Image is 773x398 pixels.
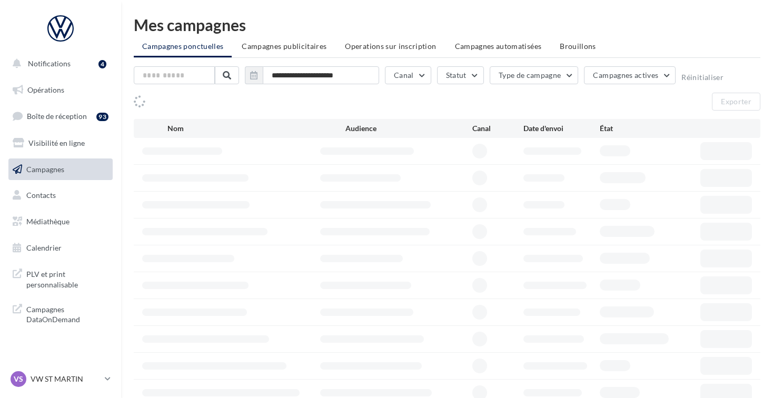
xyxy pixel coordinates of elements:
span: PLV et print personnalisable [26,267,108,290]
a: Campagnes [6,158,115,181]
a: VS VW ST MARTIN [8,369,113,389]
span: Contacts [26,191,56,200]
div: 93 [96,113,108,121]
div: 4 [98,60,106,68]
span: Médiathèque [26,217,70,226]
a: Boîte de réception93 [6,105,115,127]
span: Notifications [28,59,71,68]
span: Visibilité en ligne [28,138,85,147]
span: Campagnes automatisées [455,42,542,51]
button: Exporter [712,93,760,111]
span: VS [14,374,23,384]
a: Campagnes DataOnDemand [6,298,115,329]
button: Notifications 4 [6,53,111,75]
div: Canal [472,123,523,134]
div: Mes campagnes [134,17,760,33]
span: Boîte de réception [27,112,87,121]
button: Type de campagne [490,66,579,84]
a: Contacts [6,184,115,206]
button: Statut [437,66,484,84]
a: Opérations [6,79,115,101]
a: PLV et print personnalisable [6,263,115,294]
div: Date d'envoi [523,123,600,134]
a: Visibilité en ligne [6,132,115,154]
span: Calendrier [26,243,62,252]
div: État [600,123,676,134]
span: Operations sur inscription [345,42,436,51]
span: Opérations [27,85,64,94]
div: Nom [167,123,345,134]
span: Campagnes publicitaires [242,42,326,51]
span: Campagnes actives [593,71,658,79]
button: Campagnes actives [584,66,676,84]
span: Brouillons [560,42,596,51]
span: Campagnes [26,164,64,173]
div: Audience [345,123,472,134]
button: Canal [385,66,431,84]
a: Médiathèque [6,211,115,233]
span: Campagnes DataOnDemand [26,302,108,325]
button: Réinitialiser [681,73,724,82]
a: Calendrier [6,237,115,259]
p: VW ST MARTIN [31,374,101,384]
